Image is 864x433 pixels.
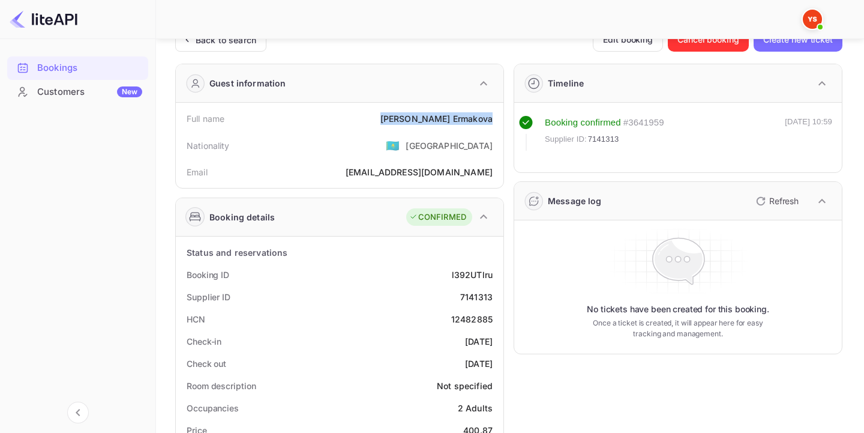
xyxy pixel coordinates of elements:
div: Bookings [37,61,142,75]
p: Refresh [769,195,799,207]
div: Timeline [548,77,584,89]
div: 2 Adults [458,402,493,414]
button: Refresh [749,192,803,211]
span: 7141313 [588,133,619,145]
div: Not specified [437,380,493,392]
div: Full name [187,112,224,125]
button: Create new ticket [754,28,842,52]
span: United States [386,135,400,156]
div: Back to search [196,34,256,46]
button: Collapse navigation [67,402,89,423]
div: HCN [187,313,205,326]
a: Bookings [7,56,148,79]
div: l392UTlru [452,268,493,281]
img: Yandex Support [803,10,822,29]
div: [DATE] 10:59 [785,116,832,151]
div: Nationality [187,139,230,152]
div: CustomersNew [7,80,148,104]
p: Once a ticket is created, it will appear here for easy tracking and management. [590,318,766,339]
div: New [117,86,142,97]
div: 7141313 [460,291,493,303]
div: [GEOGRAPHIC_DATA] [406,139,493,152]
div: Occupancies [187,402,239,414]
div: [EMAIL_ADDRESS][DOMAIN_NAME] [346,166,493,178]
button: Cancel booking [668,28,749,52]
div: 12482885 [451,313,493,326]
div: Check out [187,357,226,370]
div: Supplier ID [187,291,230,303]
div: Email [187,166,208,178]
div: Room description [187,380,256,392]
div: Booking confirmed [545,116,621,130]
div: CONFIRMED [409,211,466,223]
div: Booking ID [187,268,229,281]
a: CustomersNew [7,80,148,103]
p: No tickets have been created for this booking. [587,303,769,315]
div: Message log [548,195,602,207]
div: Status and reservations [187,246,287,259]
div: [DATE] [465,335,493,348]
div: [PERSON_NAME] Ermakova [380,112,493,125]
img: LiteAPI logo [10,10,77,29]
div: # 3641959 [623,116,664,130]
span: Supplier ID: [545,133,587,145]
div: Customers [37,85,142,99]
div: Bookings [7,56,148,80]
div: Guest information [209,77,286,89]
button: Edit booking [593,28,663,52]
div: Check-in [187,335,221,348]
div: Booking details [209,211,275,223]
div: [DATE] [465,357,493,370]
